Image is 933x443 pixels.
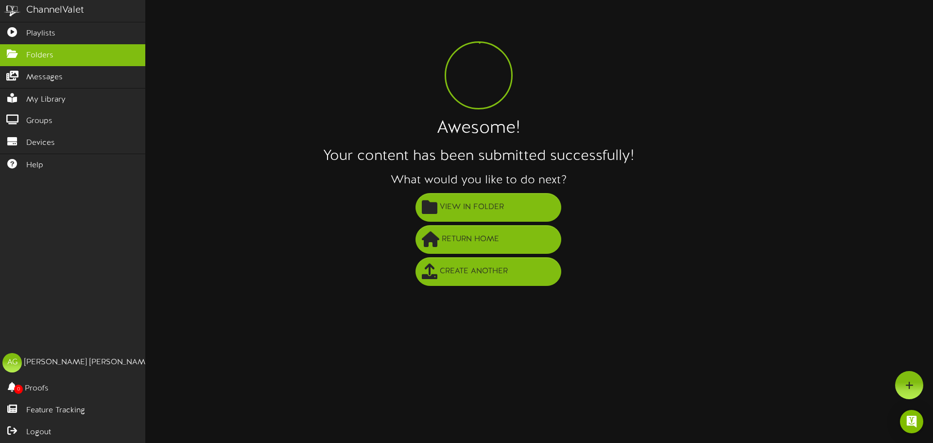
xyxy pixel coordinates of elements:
span: My Library [26,94,66,106]
button: Return Home [415,225,561,254]
span: View in Folder [437,199,506,215]
span: Folders [26,50,53,61]
span: Messages [26,72,63,83]
h2: Your content has been submitted successfully! [24,148,933,164]
span: Groups [26,116,52,127]
div: Open Intercom Messenger [900,410,923,433]
span: Create Another [437,264,510,280]
h1: Awesome! [24,119,933,139]
div: AG [2,353,22,372]
span: Logout [26,427,51,438]
button: View in Folder [415,193,561,222]
button: Create Another [415,257,561,286]
span: Playlists [26,28,55,39]
span: Feature Tracking [26,405,85,416]
div: ChannelValet [26,3,84,18]
span: Proofs [25,383,49,394]
span: Return Home [439,231,501,248]
div: [PERSON_NAME] [PERSON_NAME] [24,357,152,368]
span: Devices [26,138,55,149]
span: Help [26,160,43,171]
h3: What would you like to do next? [24,174,933,187]
span: 0 [14,385,23,394]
